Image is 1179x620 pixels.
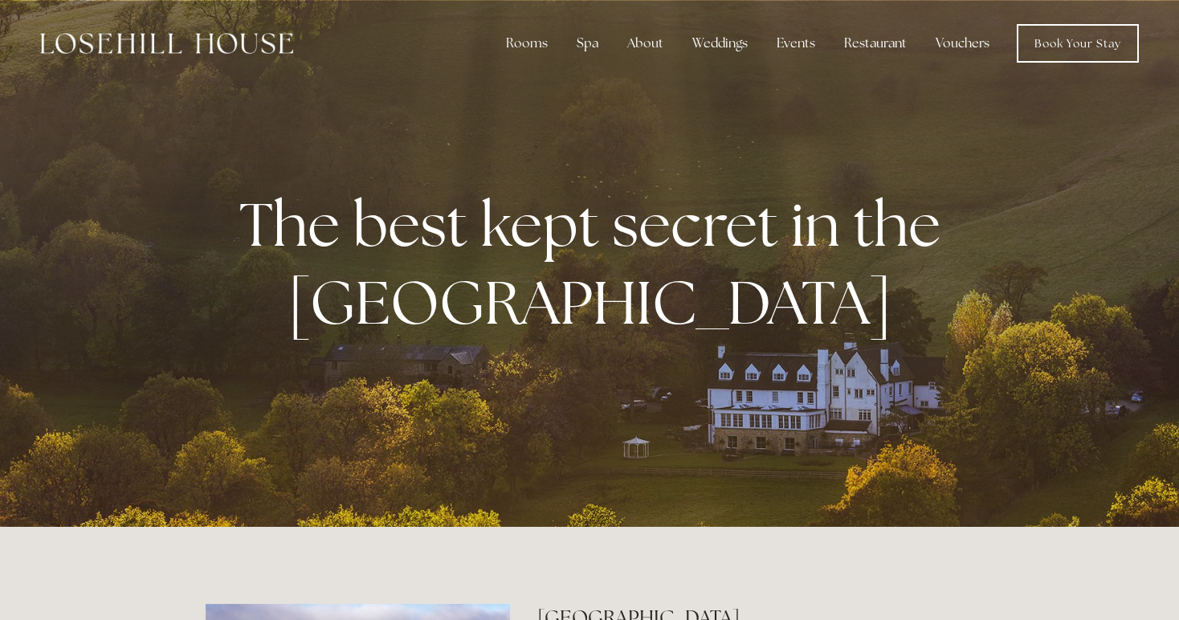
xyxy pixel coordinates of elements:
[239,185,953,342] strong: The best kept secret in the [GEOGRAPHIC_DATA]
[40,33,293,54] img: Losehill House
[679,27,761,59] div: Weddings
[764,27,828,59] div: Events
[923,27,1002,59] a: Vouchers
[564,27,611,59] div: Spa
[493,27,561,59] div: Rooms
[614,27,676,59] div: About
[1017,24,1139,63] a: Book Your Stay
[831,27,920,59] div: Restaurant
